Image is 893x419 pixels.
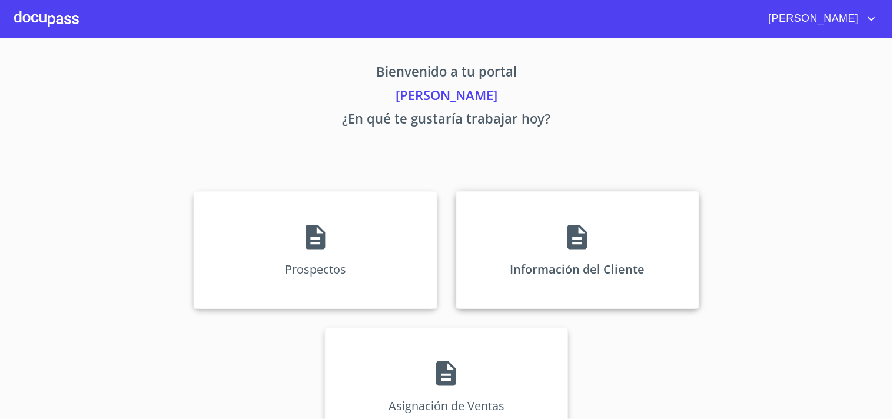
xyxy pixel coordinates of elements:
p: ¿En qué te gustaría trabajar hoy? [84,109,809,132]
span: [PERSON_NAME] [760,9,865,28]
p: Bienvenido a tu portal [84,62,809,85]
p: Prospectos [285,261,346,277]
p: Información del Cliente [510,261,645,277]
button: account of current user [760,9,879,28]
p: Asignación de Ventas [389,398,504,414]
p: [PERSON_NAME] [84,85,809,109]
